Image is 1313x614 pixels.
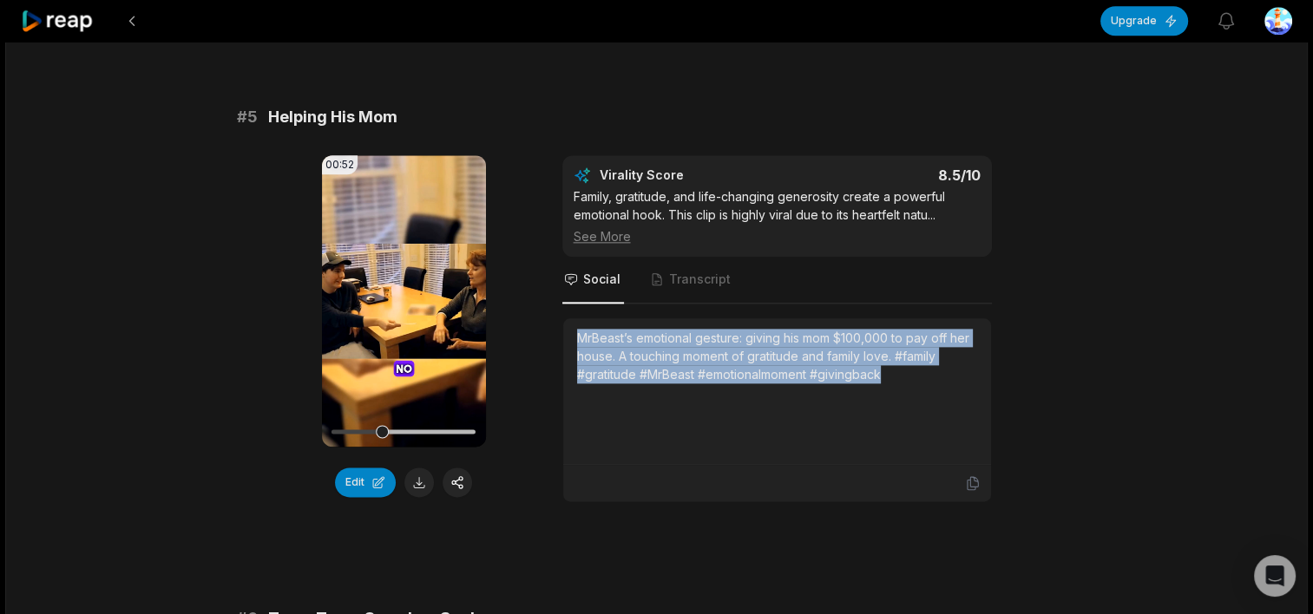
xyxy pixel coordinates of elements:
[237,105,258,129] span: # 5
[577,329,977,383] div: MrBeast’s emotional gesture: giving his mom $100,000 to pay off her house. A touching moment of g...
[583,271,620,288] span: Social
[574,187,981,245] div: Family, gratitude, and life-changing generosity create a powerful emotional hook. This clip is hi...
[669,271,731,288] span: Transcript
[322,155,486,447] video: Your browser does not support mp4 format.
[562,257,992,304] nav: Tabs
[1100,6,1188,36] button: Upgrade
[1254,555,1296,597] div: Open Intercom Messenger
[335,467,396,497] button: Edit
[600,167,786,184] div: Virality Score
[574,227,981,245] div: See More
[794,167,981,184] div: 8.5 /10
[268,105,397,129] span: Helping His Mom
